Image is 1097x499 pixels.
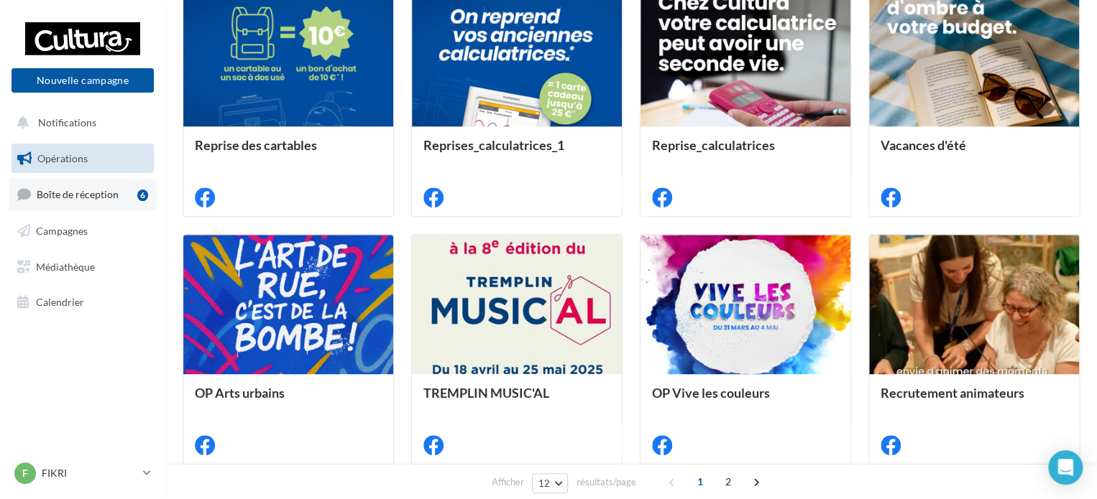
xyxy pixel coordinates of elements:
[9,287,157,317] a: Calendrier
[9,108,151,138] button: Notifications
[576,475,635,489] span: résultats/page
[36,260,95,272] span: Médiathèque
[881,138,1068,167] div: Vacances d'été
[195,386,382,414] div: OP Arts urbains
[38,116,96,129] span: Notifications
[12,68,154,93] button: Nouvelle campagne
[652,386,839,414] div: OP Vive les couleurs
[9,144,157,174] a: Opérations
[36,296,84,308] span: Calendrier
[423,386,610,414] div: TREMPLIN MUSIC'AL
[12,460,154,487] a: F FIKRI
[423,138,610,167] div: Reprises_calculatrices_1
[689,470,712,493] span: 1
[881,386,1068,414] div: Recrutement animateurs
[492,475,524,489] span: Afficher
[42,466,137,480] p: FIKRI
[1048,450,1083,485] div: Open Intercom Messenger
[9,252,157,282] a: Médiathèque
[37,152,88,164] span: Opérations
[36,225,88,237] span: Campagnes
[137,190,148,201] div: 6
[717,470,740,493] span: 2
[37,188,119,200] span: Boîte de réception
[22,466,28,480] span: F
[9,179,157,210] a: Boîte de réception6
[532,473,569,493] button: 12
[538,477,551,489] span: 12
[652,138,839,167] div: Reprise_calculatrices
[195,138,382,167] div: Reprise des cartables
[9,216,157,246] a: Campagnes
